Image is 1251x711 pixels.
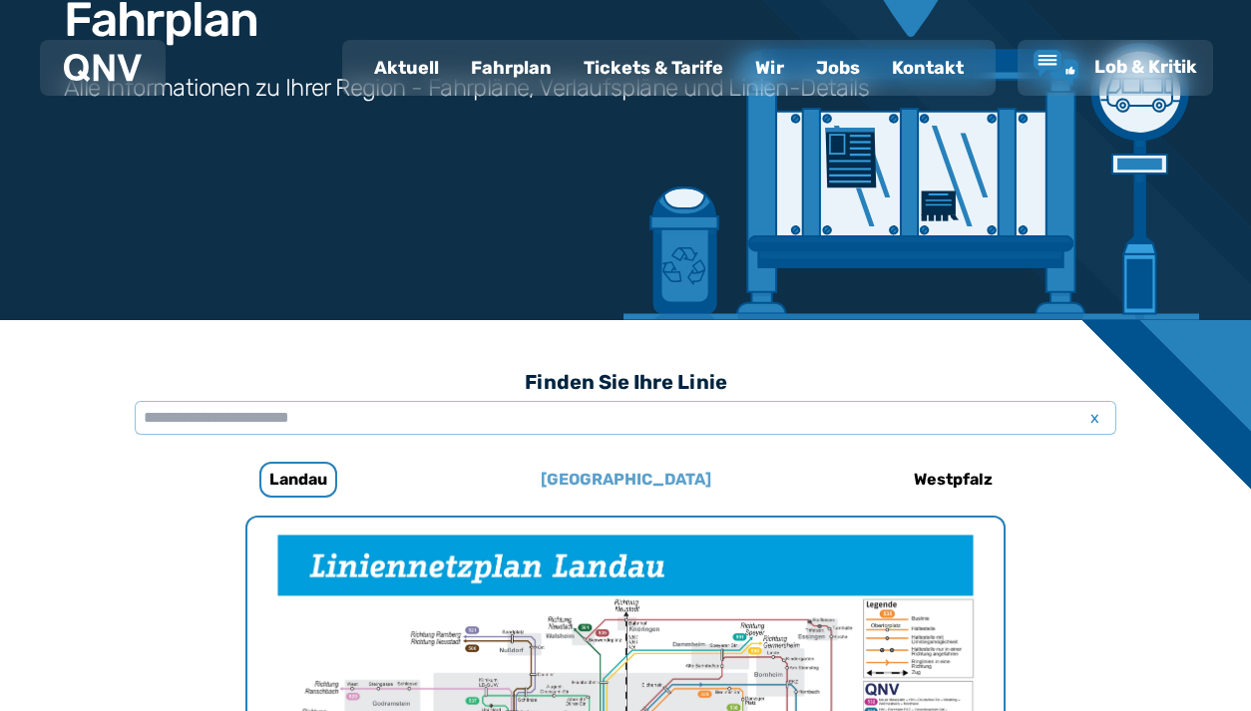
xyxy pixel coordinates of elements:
[259,462,337,498] h6: Landau
[135,360,1116,404] h3: Finden Sie Ihre Linie
[820,456,1085,504] a: Westpfalz
[358,42,455,94] a: Aktuell
[533,464,719,496] h6: [GEOGRAPHIC_DATA]
[166,456,431,504] a: Landau
[876,42,980,94] a: Kontakt
[64,54,142,82] img: QNV Logo
[64,48,142,88] a: QNV Logo
[493,456,758,504] a: [GEOGRAPHIC_DATA]
[568,42,739,94] a: Tickets & Tarife
[1034,50,1197,86] a: Lob & Kritik
[800,42,876,94] a: Jobs
[1094,56,1197,78] span: Lob & Kritik
[739,42,800,94] a: Wir
[455,42,568,94] a: Fahrplan
[906,464,1001,496] h6: Westpfalz
[1080,406,1108,430] span: x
